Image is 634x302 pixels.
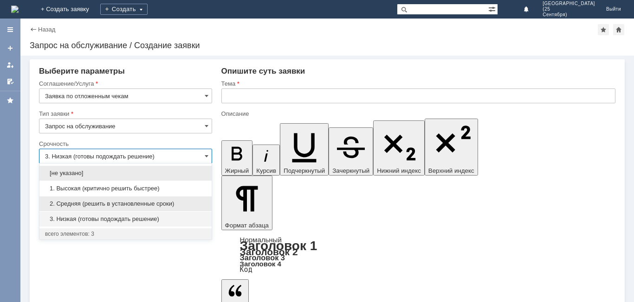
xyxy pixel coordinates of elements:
span: 1. Высокая (критично решить быстрее) [45,185,206,192]
a: Назад [38,26,55,33]
a: Создать заявку [3,41,18,56]
span: Подчеркнутый [284,167,325,174]
span: Зачеркнутый [332,167,369,174]
span: [не указано] [45,170,206,177]
a: Нормальный [240,236,282,244]
button: Подчеркнутый [280,123,329,176]
button: Верхний индекс [425,119,478,176]
span: Сентября) [543,12,595,18]
span: Верхний индекс [428,167,474,174]
span: Жирный [225,167,249,174]
div: Срочность [39,141,210,147]
span: Формат абзаца [225,222,269,229]
span: (25 [543,6,595,12]
a: Заголовок 4 [240,260,281,268]
button: Жирный [221,140,253,176]
div: Формат абзаца [221,237,615,273]
div: Сделать домашней страницей [613,24,624,35]
div: Тип заявки [39,111,210,117]
a: Мои согласования [3,74,18,89]
div: Соглашение/Услуга [39,81,210,87]
a: Заголовок 3 [240,253,285,262]
button: Зачеркнутый [329,127,373,176]
span: Расширенный поиск [488,4,498,13]
div: Запрос на обслуживание / Создание заявки [30,41,625,50]
div: Создать [100,4,148,15]
span: Выберите параметры [39,67,125,75]
a: Код [240,265,252,274]
a: Заголовок 1 [240,239,317,253]
span: Опишите суть заявки [221,67,305,75]
button: Курсив [252,145,280,176]
button: Нижний индекс [373,120,425,176]
div: всего элементов: 3 [45,230,206,238]
img: logo [11,6,19,13]
button: Формат абзаца [221,176,272,230]
a: Мои заявки [3,57,18,72]
div: Тема [221,81,614,87]
span: Курсив [256,167,276,174]
span: 2. Средняя (решить в установленные сроки) [45,200,206,208]
span: 3. Низкая (готовы подождать решение) [45,215,206,223]
a: Заголовок 2 [240,246,298,257]
div: Добавить в избранное [598,24,609,35]
div: Описание [221,111,614,117]
span: Нижний индекс [377,167,421,174]
span: [GEOGRAPHIC_DATA] [543,1,595,6]
a: Перейти на домашнюю страницу [11,6,19,13]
